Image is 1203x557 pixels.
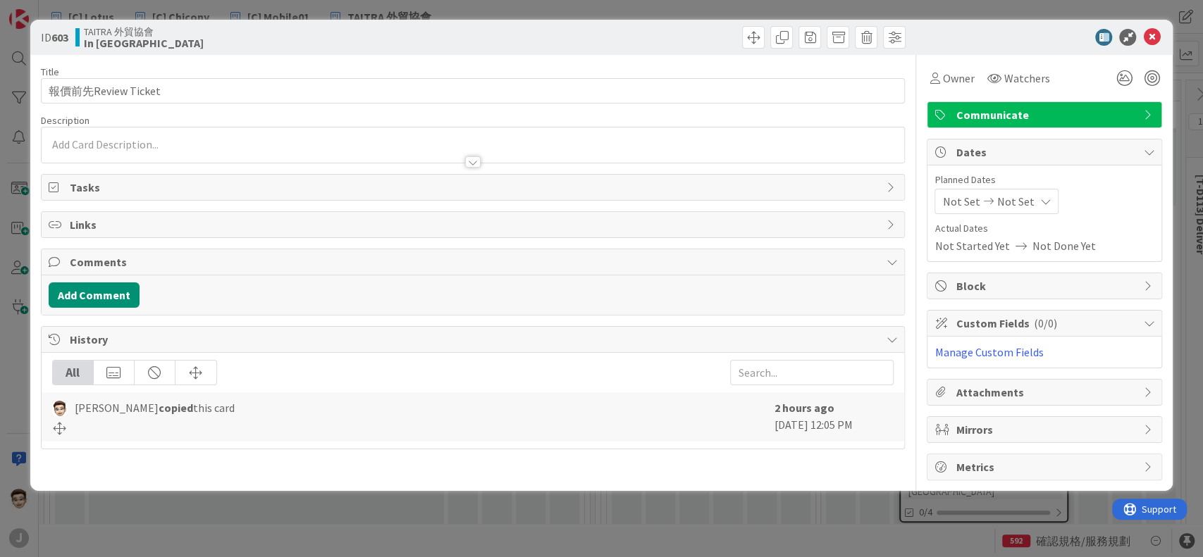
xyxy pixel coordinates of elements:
span: Not Set [997,193,1034,210]
span: Communicate [956,106,1136,123]
span: History [70,331,880,348]
b: 2 hours ago [774,401,834,415]
span: Dates [956,144,1136,161]
span: Metrics [956,458,1136,475]
div: [DATE] 12:05 PM [774,399,894,434]
b: 603 [51,30,68,44]
img: Sc [52,401,68,416]
span: Planned Dates [934,173,1154,187]
b: copied [159,401,193,415]
span: Not Done Yet [1032,237,1095,254]
span: Not Set [942,193,980,210]
span: Attachments [956,384,1136,401]
span: ID [41,29,68,46]
span: Links [70,216,880,233]
span: Tasks [70,179,880,196]
span: Mirrors [956,421,1136,438]
input: type card name here... [41,78,906,104]
span: Comments [70,254,880,270]
span: Actual Dates [934,221,1154,236]
button: Add Comment [49,282,140,308]
span: Description [41,114,90,127]
b: In [GEOGRAPHIC_DATA] [84,37,204,49]
span: TAITRA 外貿協會 [84,26,204,37]
label: Title [41,65,59,78]
span: Watchers [1004,70,1049,87]
span: ( 0/0 ) [1033,316,1056,330]
span: [PERSON_NAME] this card [75,399,235,416]
span: Custom Fields [956,315,1136,332]
div: All [53,361,94,384]
span: Owner [942,70,974,87]
span: Not Started Yet [934,237,1009,254]
span: Support [30,2,64,19]
a: Manage Custom Fields [934,345,1043,359]
input: Search... [730,360,894,385]
span: Block [956,277,1136,294]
